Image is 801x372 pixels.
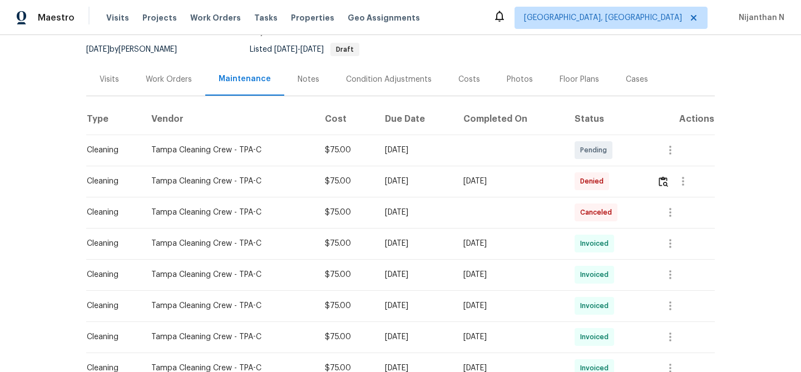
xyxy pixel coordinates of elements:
div: [DATE] [463,331,557,343]
img: Review Icon [659,176,668,187]
span: Invoiced [580,331,613,343]
div: Tampa Cleaning Crew - TPA-C [151,145,308,156]
span: Pending [580,145,611,156]
span: Invoiced [580,269,613,280]
div: Photos [507,74,533,85]
span: Tasks [254,14,278,22]
div: Work Orders [146,74,192,85]
div: Tampa Cleaning Crew - TPA-C [151,331,308,343]
div: Cleaning [87,145,133,156]
span: Draft [332,46,358,53]
div: $75.00 [325,300,367,311]
span: Projects [142,12,177,23]
th: Actions [648,103,715,135]
button: Review Icon [657,168,670,195]
div: Cleaning [87,331,133,343]
div: $75.00 [325,331,367,343]
span: Invoiced [580,300,613,311]
th: Type [86,103,142,135]
div: Tampa Cleaning Crew - TPA-C [151,300,308,311]
th: Due Date [376,103,454,135]
span: Maestro [38,12,75,23]
th: Vendor [142,103,317,135]
div: Cleaning [87,269,133,280]
span: Invoiced [580,238,613,249]
span: Listed [250,46,359,53]
div: [DATE] [385,207,446,218]
span: [DATE] [274,46,298,53]
div: Costs [458,74,480,85]
div: $75.00 [325,207,367,218]
span: Denied [580,176,608,187]
span: [DATE] [300,46,324,53]
div: [DATE] [385,300,446,311]
div: [DATE] [463,269,557,280]
div: Floor Plans [560,74,599,85]
div: by [PERSON_NAME] [86,43,190,56]
span: [GEOGRAPHIC_DATA], [GEOGRAPHIC_DATA] [524,12,682,23]
div: [DATE] [385,238,446,249]
div: Notes [298,74,319,85]
div: [DATE] [463,176,557,187]
div: Visits [100,74,119,85]
div: [DATE] [385,176,446,187]
div: [DATE] [385,269,446,280]
div: Condition Adjustments [346,74,432,85]
th: Cost [316,103,375,135]
div: Cleaning [87,176,133,187]
div: Cases [626,74,648,85]
div: [DATE] [385,145,446,156]
span: [DATE] [86,46,110,53]
div: Tampa Cleaning Crew - TPA-C [151,269,308,280]
span: Work Orders [190,12,241,23]
div: Cleaning [87,238,133,249]
div: Cleaning [87,207,133,218]
div: $75.00 [325,176,367,187]
div: [DATE] [385,331,446,343]
th: Status [566,103,648,135]
span: Canceled [580,207,616,218]
span: Properties [291,12,334,23]
span: Geo Assignments [348,12,420,23]
div: $75.00 [325,269,367,280]
div: Tampa Cleaning Crew - TPA-C [151,207,308,218]
th: Completed On [454,103,566,135]
span: Visits [106,12,129,23]
div: [DATE] [463,300,557,311]
div: $75.00 [325,145,367,156]
div: Maintenance [219,73,271,85]
div: [DATE] [463,238,557,249]
span: Nijanthan N [734,12,784,23]
div: Tampa Cleaning Crew - TPA-C [151,238,308,249]
div: $75.00 [325,238,367,249]
div: Tampa Cleaning Crew - TPA-C [151,176,308,187]
span: - [274,46,324,53]
div: Cleaning [87,300,133,311]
